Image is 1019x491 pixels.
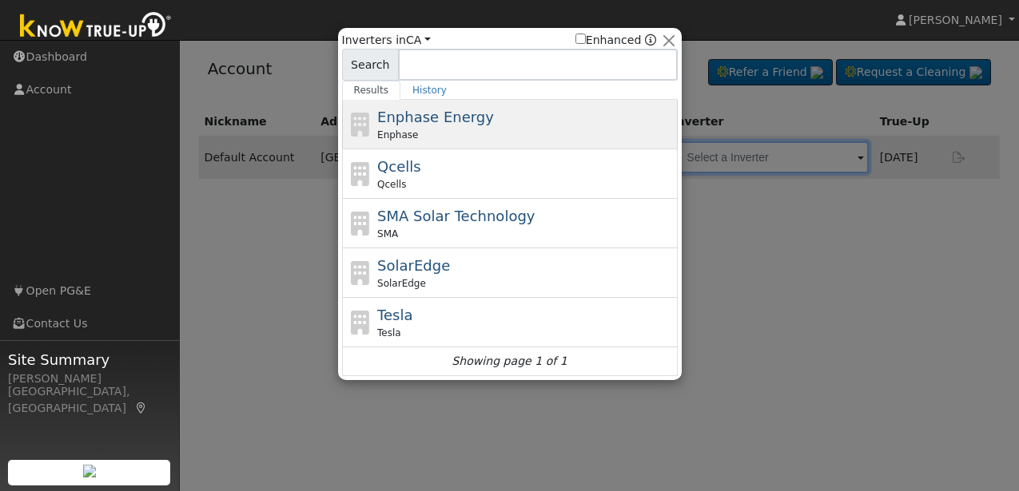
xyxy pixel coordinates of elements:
span: SMA [377,227,398,241]
a: Enhanced Providers [645,34,656,46]
span: [PERSON_NAME] [909,14,1002,26]
span: SolarEdge [377,276,426,291]
input: Enhanced [575,34,586,44]
div: [GEOGRAPHIC_DATA], [GEOGRAPHIC_DATA] [8,383,171,417]
a: Map [134,402,149,414]
span: Qcells [377,158,421,175]
div: [PERSON_NAME] [8,370,171,387]
span: Tesla [377,307,412,323]
span: Enphase [377,128,418,142]
span: Search [342,49,399,81]
span: Inverters in [342,32,432,49]
a: History [400,81,459,100]
img: Know True-Up [12,9,180,45]
span: Tesla [377,326,401,340]
label: Enhanced [575,32,642,49]
span: Show enhanced providers [575,32,657,49]
i: Showing page 1 of 1 [452,353,567,370]
span: SolarEdge [377,257,450,274]
span: Enphase Energy [377,109,494,125]
img: retrieve [83,465,96,477]
span: Qcells [377,177,406,192]
span: SMA Solar Technology [377,208,535,224]
span: Site Summary [8,349,171,370]
a: Results [342,81,401,100]
a: CA [406,34,431,46]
